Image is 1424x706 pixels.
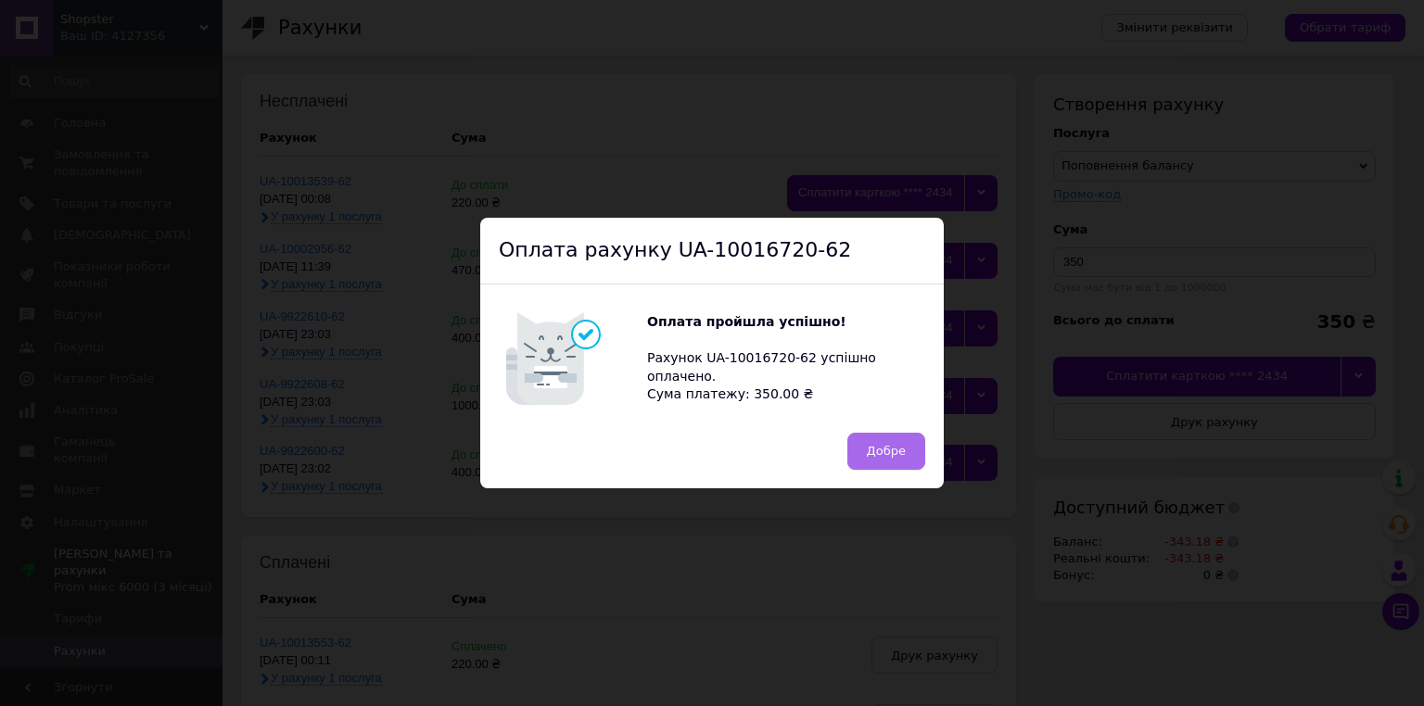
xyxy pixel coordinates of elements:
[847,433,925,470] button: Добре
[647,313,925,404] div: Рахунок UA-10016720-62 успішно оплачено. Сума платежу: 350.00 ₴
[647,314,846,329] b: Оплата пройшла успішно!
[867,444,906,458] span: Добре
[480,218,944,284] div: Оплата рахунку UA-10016720-62
[499,303,647,414] img: Котик говорить Оплата пройшла успішно!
